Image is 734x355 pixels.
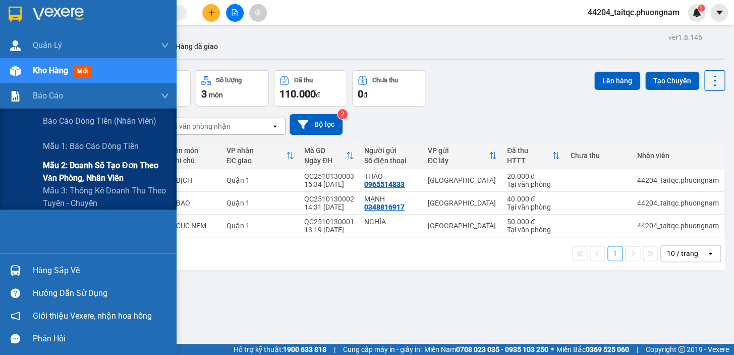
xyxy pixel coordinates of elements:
[196,70,269,107] button: Số lượng3món
[201,88,207,100] span: 3
[10,40,21,51] img: warehouse-icon
[33,263,169,278] div: Hàng sắp về
[710,4,728,22] button: caret-down
[343,344,422,355] span: Cung cấp máy in - giấy in:
[586,345,629,353] strong: 0369 525 060
[304,172,354,180] div: QC2510130003
[209,91,223,99] span: món
[304,203,354,211] div: 14:31 [DATE]
[637,199,719,207] div: 44204_taitqc.phuongnam
[171,157,216,165] div: Ghi chú
[171,222,216,230] div: 1 CỤC NEM
[364,180,405,188] div: 0965514833
[226,4,244,22] button: file-add
[698,5,705,12] sup: 1
[352,70,425,107] button: Chưa thu0đ
[637,176,719,184] div: 44204_taitqc.phuongnam
[304,146,346,155] div: Mã GD
[364,157,418,165] div: Số điện thoại
[208,9,215,16] span: plus
[428,222,497,230] div: [GEOGRAPHIC_DATA]
[10,91,21,102] img: solution-icon
[11,311,20,321] span: notification
[423,142,502,169] th: Toggle SortBy
[161,92,169,100] span: down
[299,142,359,169] th: Toggle SortBy
[428,157,489,165] div: ĐC lấy
[254,9,261,16] span: aim
[33,310,152,322] span: Giới thiệu Vexere, nhận hoa hồng
[171,176,216,184] div: 1 BỊCH
[637,151,719,160] div: Nhân viên
[363,91,367,99] span: đ
[227,146,286,155] div: VP nhận
[13,65,55,130] b: Phương Nam Express
[337,109,348,119] sup: 2
[334,344,335,355] span: |
[428,146,489,155] div: VP gửi
[161,41,169,49] span: down
[43,115,156,127] span: Báo cáo dòng tiền (nhân viên)
[428,176,497,184] div: [GEOGRAPHIC_DATA]
[304,218,354,226] div: QC2510130001
[507,203,560,211] div: Tại văn phòng
[221,142,299,169] th: Toggle SortBy
[667,248,698,259] div: 10 / trang
[507,226,560,234] div: Tại văn phòng
[171,146,216,155] div: Tên món
[570,151,627,160] div: Chưa thu
[33,66,68,75] span: Kho hàng
[234,344,326,355] span: Hỗ trợ kỹ thuật:
[227,157,286,165] div: ĐC giao
[11,334,20,343] span: message
[372,77,398,84] div: Chưa thu
[9,7,22,22] img: logo-vxr
[294,77,313,84] div: Đã thu
[227,199,294,207] div: Quận 1
[304,157,346,165] div: Ngày ĐH
[43,184,169,210] span: Mẫu 3: Thống kê doanh thu theo tuyến - chuyến
[249,4,267,22] button: aim
[167,34,226,59] button: Hàng đã giao
[10,66,21,76] img: warehouse-icon
[33,331,169,346] div: Phản hồi
[33,286,169,301] div: Hướng dẫn sử dụng
[699,5,703,12] span: 1
[637,222,719,230] div: 44204_taitqc.phuongnam
[43,140,139,153] span: Mẫu 1: Báo cáo dòng tiền
[11,288,20,298] span: question-circle
[161,121,231,131] div: Chọn văn phòng nhận
[85,38,139,46] b: [DOMAIN_NAME]
[33,89,63,102] span: Báo cáo
[202,4,220,22] button: plus
[692,8,701,17] img: icon-new-feature
[507,195,560,203] div: 40.000 đ
[271,122,279,130] svg: open
[507,172,560,180] div: 20.000 đ
[507,218,560,226] div: 50.000 đ
[428,199,497,207] div: [GEOGRAPHIC_DATA]
[62,15,100,62] b: Gửi khách hàng
[279,88,316,100] span: 110.000
[109,13,134,37] img: logo.jpg
[715,8,724,17] span: caret-down
[227,222,294,230] div: Quận 1
[456,345,548,353] strong: 0708 023 035 - 0935 103 250
[231,9,238,16] span: file-add
[668,32,702,43] div: ver 1.8.146
[304,226,354,234] div: 13:19 [DATE]
[364,195,418,203] div: MẠNH
[645,72,699,90] button: Tạo Chuyến
[304,180,354,188] div: 15:34 [DATE]
[290,114,343,135] button: Bộ lọc
[358,88,363,100] span: 0
[43,159,169,184] span: Mẫu 2: Doanh số tạo đơn theo Văn phòng, nhân viên
[594,72,640,90] button: Lên hàng
[85,48,139,61] li: (c) 2017
[706,249,714,258] svg: open
[73,66,92,77] span: mới
[507,146,552,155] div: Đã thu
[424,344,548,355] span: Miền Nam
[678,346,685,353] span: copyright
[171,199,216,207] div: 1 BAO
